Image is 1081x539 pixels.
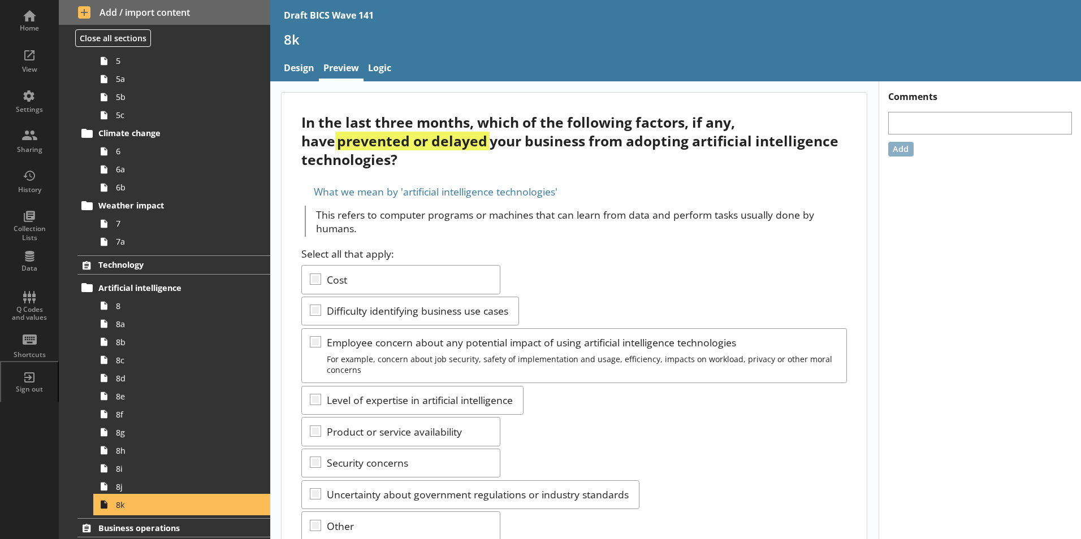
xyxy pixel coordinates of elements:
span: 8e [116,391,241,402]
span: 8c [116,355,241,366]
span: 8j [116,481,241,492]
div: Sign out [10,385,49,394]
a: 8g [95,423,270,441]
div: What we mean by 'artificial intelligence technologies' [301,182,847,201]
a: 6a [95,160,270,179]
span: Weather impact [98,200,237,211]
span: 8b [116,337,241,347]
span: 8h [116,445,241,456]
a: Technology [77,255,270,275]
a: 8h [95,441,270,459]
li: Weather impact77a [83,197,270,251]
a: 6b [95,179,270,197]
div: Q Codes and values [10,306,49,322]
span: 8d [116,373,241,384]
strong: prevented or delayed [335,132,489,150]
span: 8g [116,427,241,438]
a: Artificial intelligence [77,279,270,297]
span: 6b [116,182,241,193]
h1: 8k [284,31,1067,48]
span: 8 [116,301,241,311]
div: Collection Lists [10,224,49,242]
a: 8f [95,405,270,423]
div: View [10,65,49,74]
a: 5a [95,70,270,88]
div: Data [10,264,49,273]
a: 5c [95,106,270,124]
span: 7a [116,236,241,247]
a: Preview [319,57,364,81]
span: 5c [116,110,241,120]
span: 8i [116,463,241,474]
a: Business operations [77,518,270,537]
div: Settings [10,105,49,114]
span: 8k [116,499,241,510]
span: 6a [116,164,241,175]
a: 8a [95,315,270,333]
li: TechnologyArtificial intelligence88a8b8c8d8e8f8g8h8i8j8k [59,255,270,514]
span: 5a [116,73,241,84]
div: In the last three months, which of the following factors, if any, have your business from adoptin... [301,113,847,169]
a: 5b [95,88,270,106]
div: Sharing [10,145,49,154]
span: Artificial intelligence [98,282,237,293]
a: 8i [95,459,270,477]
a: Climate change [77,124,270,142]
div: Home [10,24,49,33]
a: 8 [95,297,270,315]
span: Business operations [98,523,237,533]
div: Shortcuts [10,350,49,359]
a: 7a [95,233,270,251]
p: This refers to computer programs or machines that can learn from data and perform tasks usually d... [316,208,847,235]
a: 8c [95,351,270,369]
a: 8d [95,369,270,387]
span: 5b [116,92,241,102]
li: Net-zero carbon emissions455a5b5c [83,16,270,124]
a: Weather impact [77,197,270,215]
span: 8f [116,409,241,420]
a: 7 [95,215,270,233]
a: 8e [95,387,270,405]
a: 8j [95,477,270,495]
a: Design [279,57,319,81]
span: Add / import content [78,6,252,19]
span: 6 [116,146,241,157]
a: Logic [364,57,396,81]
span: Technology [98,259,237,270]
a: 8b [95,333,270,351]
span: 5 [116,55,241,66]
a: 6 [95,142,270,160]
button: Close all sections [75,29,151,47]
div: Draft BICS Wave 141 [284,9,374,21]
a: 8k [95,495,270,514]
li: Artificial intelligence88a8b8c8d8e8f8g8h8i8j8k [83,279,270,514]
div: History [10,185,49,194]
a: 5 [95,52,270,70]
span: Climate change [98,128,237,138]
span: 7 [116,218,241,229]
span: 8a [116,319,241,329]
li: Climate change66a6b [83,124,270,197]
